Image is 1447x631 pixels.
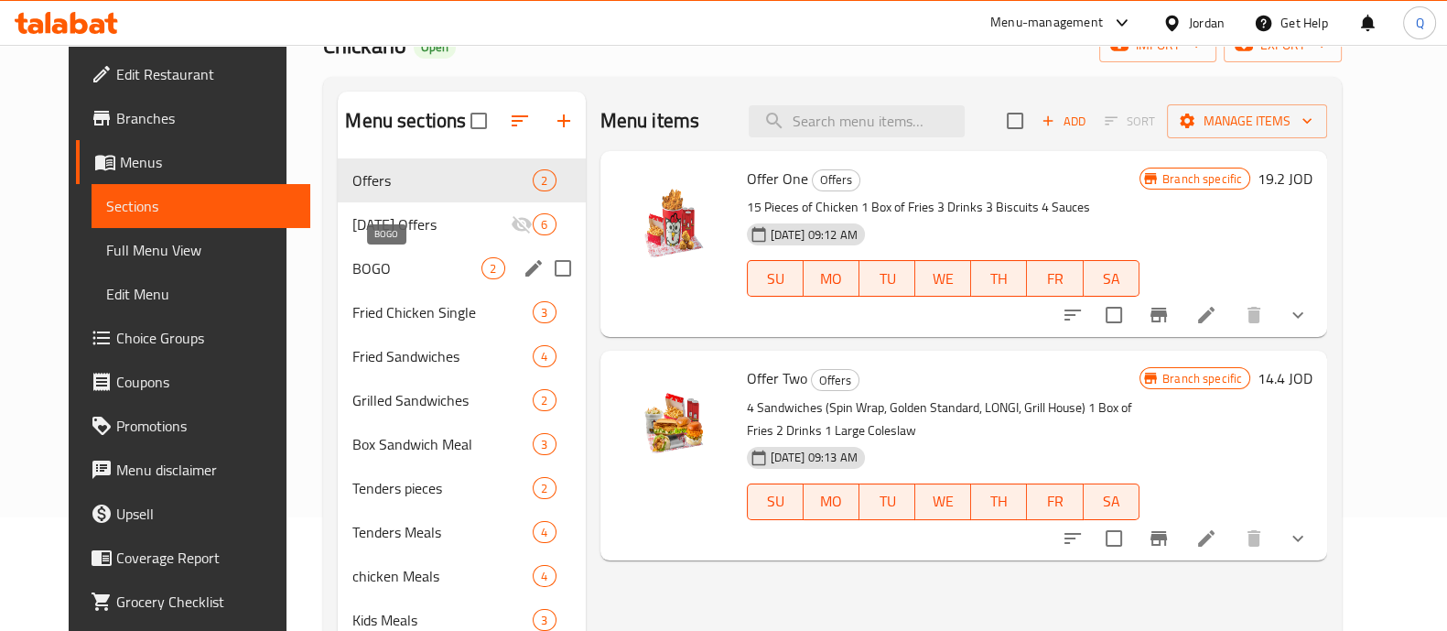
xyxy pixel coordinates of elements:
[481,257,504,279] div: items
[533,565,556,587] div: items
[352,609,533,631] span: Kids Meals
[1027,260,1083,297] button: FR
[520,255,547,282] button: edit
[615,166,732,283] img: Offer One
[1027,484,1083,520] button: FR
[542,99,586,143] button: Add section
[116,547,296,569] span: Coverage Report
[116,107,296,129] span: Branches
[414,39,456,55] span: Open
[459,102,498,140] span: Select all sections
[978,488,1020,515] span: TH
[338,378,585,422] div: Grilled Sandwiches2
[1182,110,1312,133] span: Manage items
[1276,293,1320,337] button: show more
[338,466,585,510] div: Tenders pieces2
[1238,34,1327,57] span: export
[533,477,556,499] div: items
[352,477,533,499] div: Tenders pieces
[534,612,555,629] span: 3
[755,266,796,292] span: SU
[923,266,964,292] span: WE
[76,360,310,404] a: Coupons
[1039,111,1088,132] span: Add
[1155,370,1249,387] span: Branch specific
[804,260,859,297] button: MO
[414,37,456,59] div: Open
[923,488,964,515] span: WE
[1095,519,1133,558] span: Select to update
[533,169,556,191] div: items
[352,521,533,543] div: Tenders Meals
[352,257,481,279] span: BOGO
[106,283,296,305] span: Edit Menu
[747,397,1139,442] p: 4 Sandwiches (Spin Wrap, Golden Standard, LONGI, Grill House) 1 Box of Fries 2 Drinks 1 Large Col...
[1095,296,1133,334] span: Select to update
[804,484,859,520] button: MO
[76,492,310,536] a: Upsell
[749,105,965,137] input: search
[1232,517,1276,560] button: delete
[1034,107,1093,136] button: Add
[116,63,296,85] span: Edit Restaurant
[859,484,915,520] button: TU
[534,480,555,497] span: 2
[352,301,533,323] span: Fried Chicken Single
[482,260,503,277] span: 2
[812,370,858,391] span: Offers
[534,304,555,321] span: 3
[116,591,296,613] span: Grocery Checklist
[76,536,310,580] a: Coverage Report
[338,554,585,598] div: chicken Meals4
[1137,293,1181,337] button: Branch-specific-item
[534,348,555,365] span: 4
[534,172,555,190] span: 2
[76,316,310,360] a: Choice Groups
[747,165,808,192] span: Offer One
[338,510,585,554] div: Tenders Meals4
[1084,484,1139,520] button: SA
[533,301,556,323] div: items
[1091,266,1132,292] span: SA
[1051,517,1095,560] button: sort-choices
[990,12,1103,34] div: Menu-management
[813,169,859,190] span: Offers
[1034,107,1093,136] span: Add item
[1091,488,1132,515] span: SA
[116,327,296,349] span: Choice Groups
[1195,304,1217,326] a: Edit menu item
[352,169,533,191] span: Offers
[533,609,556,631] div: items
[116,459,296,481] span: Menu disclaimer
[534,568,555,585] span: 4
[763,226,865,244] span: [DATE] 09:12 AM
[971,484,1027,520] button: TH
[92,272,310,316] a: Edit Menu
[534,216,555,234] span: 6
[1093,107,1167,136] span: Select section first
[1084,260,1139,297] button: SA
[1258,166,1312,191] h6: 19.2 JOD
[352,433,533,455] span: Box Sandwich Meal
[352,345,533,367] div: Fried Sandwiches
[106,195,296,217] span: Sections
[747,260,804,297] button: SU
[1114,34,1202,57] span: import
[1034,266,1075,292] span: FR
[1051,293,1095,337] button: sort-choices
[1195,528,1217,549] a: Edit menu item
[352,389,533,411] span: Grilled Sandwiches
[533,389,556,411] div: items
[352,565,533,587] span: chicken Meals
[971,260,1027,297] button: TH
[76,404,310,448] a: Promotions
[76,96,310,140] a: Branches
[76,52,310,96] a: Edit Restaurant
[534,524,555,541] span: 4
[978,266,1020,292] span: TH
[338,202,585,246] div: [DATE] Offers6
[1287,304,1309,326] svg: Show Choices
